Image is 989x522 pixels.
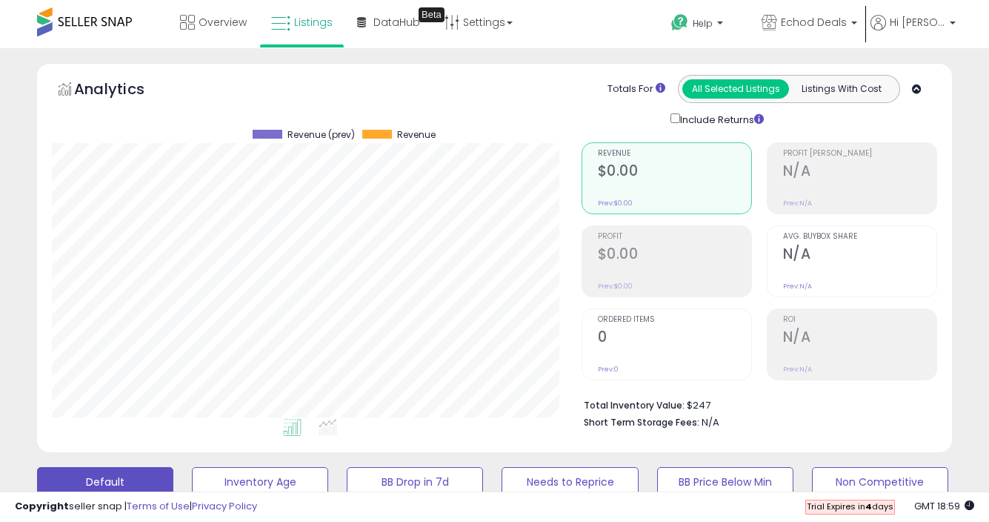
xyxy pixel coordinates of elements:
[865,500,872,512] b: 4
[598,245,751,265] h2: $0.00
[584,399,685,412] b: Total Inventory Value:
[657,467,793,497] button: BB Price Below Min
[192,467,328,497] button: Inventory Age
[598,316,751,324] span: Ordered Items
[598,150,751,158] span: Revenue
[598,328,751,348] h2: 0
[783,328,936,348] h2: N/A
[199,15,247,30] span: Overview
[419,7,444,22] div: Tooltip anchor
[783,150,936,158] span: Profit [PERSON_NAME]
[783,365,812,374] small: Prev: N/A
[702,415,719,429] span: N/A
[788,79,895,99] button: Listings With Cost
[781,15,847,30] span: Echod Deals
[294,15,333,30] span: Listings
[783,245,936,265] h2: N/A
[397,130,436,140] span: Revenue
[598,162,751,182] h2: $0.00
[693,17,713,30] span: Help
[783,316,936,324] span: ROI
[502,467,638,497] button: Needs to Reprice
[807,500,893,512] span: Trial Expires in days
[783,282,812,291] small: Prev: N/A
[598,199,633,208] small: Prev: $0.00
[347,467,483,497] button: BB Drop in 7d
[783,199,812,208] small: Prev: N/A
[783,162,936,182] h2: N/A
[914,499,974,513] span: 2025-10-14 18:59 GMT
[682,79,789,99] button: All Selected Listings
[890,15,945,30] span: Hi [PERSON_NAME]
[74,79,173,103] h5: Analytics
[15,500,257,514] div: seller snap | |
[192,499,257,513] a: Privacy Policy
[15,499,69,513] strong: Copyright
[287,130,355,140] span: Revenue (prev)
[598,282,633,291] small: Prev: $0.00
[870,15,956,48] a: Hi [PERSON_NAME]
[37,467,173,497] button: Default
[598,365,619,374] small: Prev: 0
[812,467,948,497] button: Non Competitive
[783,233,936,241] span: Avg. Buybox Share
[598,233,751,241] span: Profit
[607,82,665,96] div: Totals For
[659,2,748,48] a: Help
[659,110,782,128] div: Include Returns
[127,499,190,513] a: Terms of Use
[584,395,926,413] li: $247
[670,13,689,32] i: Get Help
[584,416,699,429] b: Short Term Storage Fees:
[373,15,420,30] span: DataHub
